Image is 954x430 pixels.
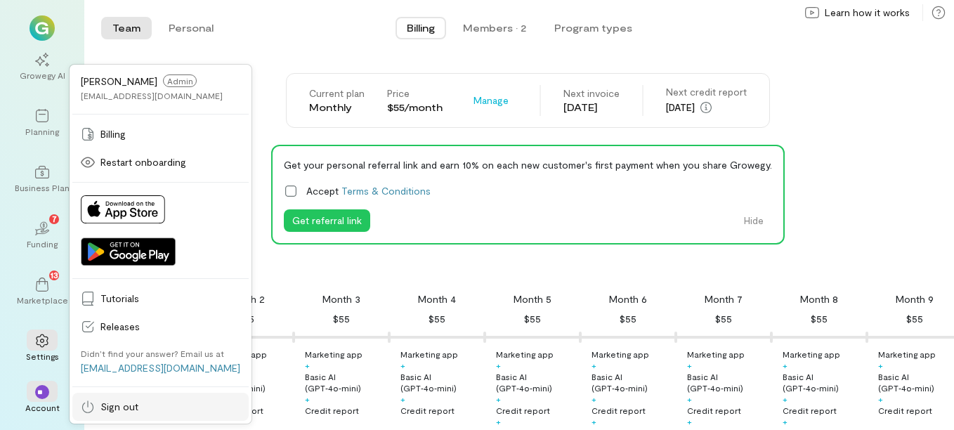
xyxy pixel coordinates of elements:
[715,311,732,327] div: $55
[563,100,620,115] div: [DATE]
[687,371,769,393] div: Basic AI (GPT‑4o‑mini)
[72,393,249,421] a: Sign out
[878,405,932,416] div: Credit report
[400,348,458,360] div: Marketing app
[906,311,923,327] div: $55
[400,393,405,405] div: +
[687,393,692,405] div: +
[609,292,647,306] div: Month 6
[101,17,152,39] button: Team
[81,348,224,359] div: Didn’t find your answer? Email us at
[687,405,741,416] div: Credit report
[20,70,65,81] div: Growegy AI
[543,17,643,39] button: Program types
[687,348,745,360] div: Marketing app
[592,416,596,427] div: +
[333,311,350,327] div: $55
[72,285,249,313] a: Tutorials
[51,268,58,281] span: 13
[100,292,240,306] span: Tutorials
[52,212,57,225] span: 7
[100,400,240,414] span: Sign out
[407,21,435,35] span: Billing
[100,127,240,141] span: Billing
[305,371,386,393] div: Basic AI (GPT‑4o‑mini)
[15,182,70,193] div: Business Plan
[666,85,747,99] div: Next credit report
[396,17,446,39] button: Billing
[101,267,948,281] div: Plan benefits
[878,360,883,371] div: +
[418,292,456,306] div: Month 4
[100,320,240,334] span: Releases
[17,41,67,92] a: Growegy AI
[26,351,59,362] div: Settings
[496,360,501,371] div: +
[592,393,596,405] div: +
[305,360,310,371] div: +
[783,348,840,360] div: Marketing app
[17,266,67,317] a: Marketplace
[72,313,249,341] a: Releases
[705,292,743,306] div: Month 7
[524,311,541,327] div: $55
[592,371,673,393] div: Basic AI (GPT‑4o‑mini)
[496,393,501,405] div: +
[284,209,370,232] button: Get referral link
[473,93,509,107] span: Manage
[309,100,365,115] div: Monthly
[400,371,482,393] div: Basic AI (GPT‑4o‑mini)
[592,348,649,360] div: Marketing app
[465,89,517,112] button: Manage
[783,371,864,393] div: Basic AI (GPT‑4o‑mini)
[687,360,692,371] div: +
[825,6,910,20] span: Learn how it works
[81,237,176,266] img: Get it on Google Play
[306,183,431,198] span: Accept
[72,120,249,148] a: Billing
[387,86,443,100] div: Price
[687,416,692,427] div: +
[27,238,58,249] div: Funding
[736,209,772,232] button: Hide
[81,75,157,87] span: [PERSON_NAME]
[878,393,883,405] div: +
[305,405,359,416] div: Credit report
[783,393,788,405] div: +
[25,402,60,413] div: Account
[783,360,788,371] div: +
[463,21,526,35] div: Members · 2
[305,393,310,405] div: +
[400,405,455,416] div: Credit report
[592,405,646,416] div: Credit report
[17,294,68,306] div: Marketplace
[17,98,67,148] a: Planning
[341,185,431,197] a: Terms & Conditions
[81,90,223,101] div: [EMAIL_ADDRESS][DOMAIN_NAME]
[163,74,197,87] span: Admin
[811,311,828,327] div: $55
[496,405,550,416] div: Credit report
[81,195,165,223] img: Download on App Store
[800,292,838,306] div: Month 8
[452,17,537,39] button: Members · 2
[400,360,405,371] div: +
[896,292,934,306] div: Month 9
[496,371,577,393] div: Basic AI (GPT‑4o‑mini)
[284,157,772,172] div: Get your personal referral link and earn 10% on each new customer's first payment when you share ...
[17,322,67,373] a: Settings
[157,17,225,39] button: Personal
[81,362,240,374] a: [EMAIL_ADDRESS][DOMAIN_NAME]
[322,292,360,306] div: Month 3
[429,311,445,327] div: $55
[620,311,636,327] div: $55
[305,348,362,360] div: Marketing app
[72,148,249,176] a: Restart onboarding
[514,292,551,306] div: Month 5
[25,126,59,137] div: Planning
[309,86,365,100] div: Current plan
[563,86,620,100] div: Next invoice
[17,154,67,204] a: Business Plan
[592,360,596,371] div: +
